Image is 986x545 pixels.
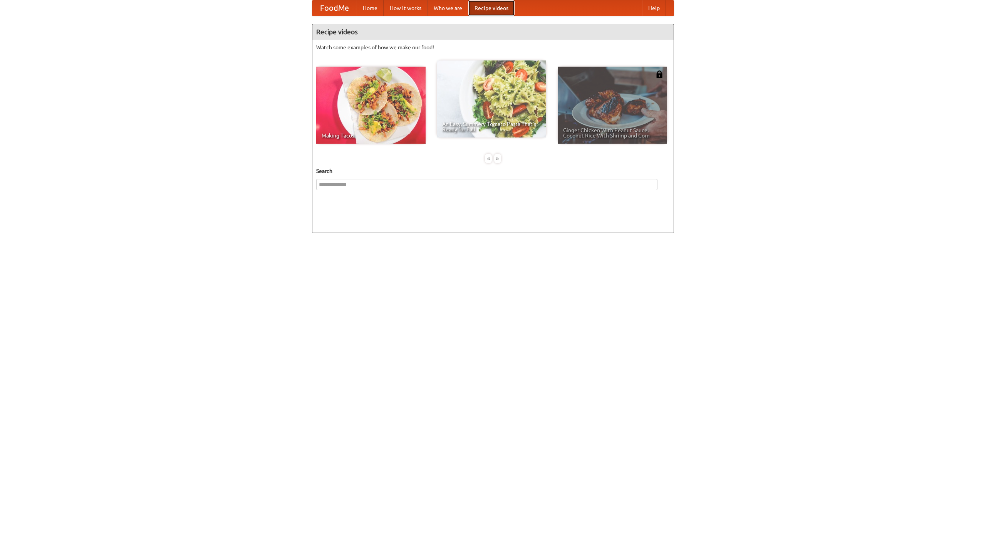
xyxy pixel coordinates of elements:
a: An Easy, Summery Tomato Pasta That's Ready for Fall [437,60,546,138]
span: Making Tacos [322,133,420,138]
a: Home [357,0,384,16]
h4: Recipe videos [312,24,674,40]
a: How it works [384,0,428,16]
h5: Search [316,167,670,175]
a: FoodMe [312,0,357,16]
a: Making Tacos [316,67,426,144]
a: Who we are [428,0,468,16]
a: Help [642,0,666,16]
p: Watch some examples of how we make our food! [316,44,670,51]
img: 483408.png [656,70,663,78]
a: Recipe videos [468,0,515,16]
div: » [494,154,501,163]
div: « [485,154,492,163]
span: An Easy, Summery Tomato Pasta That's Ready for Fall [442,121,541,132]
